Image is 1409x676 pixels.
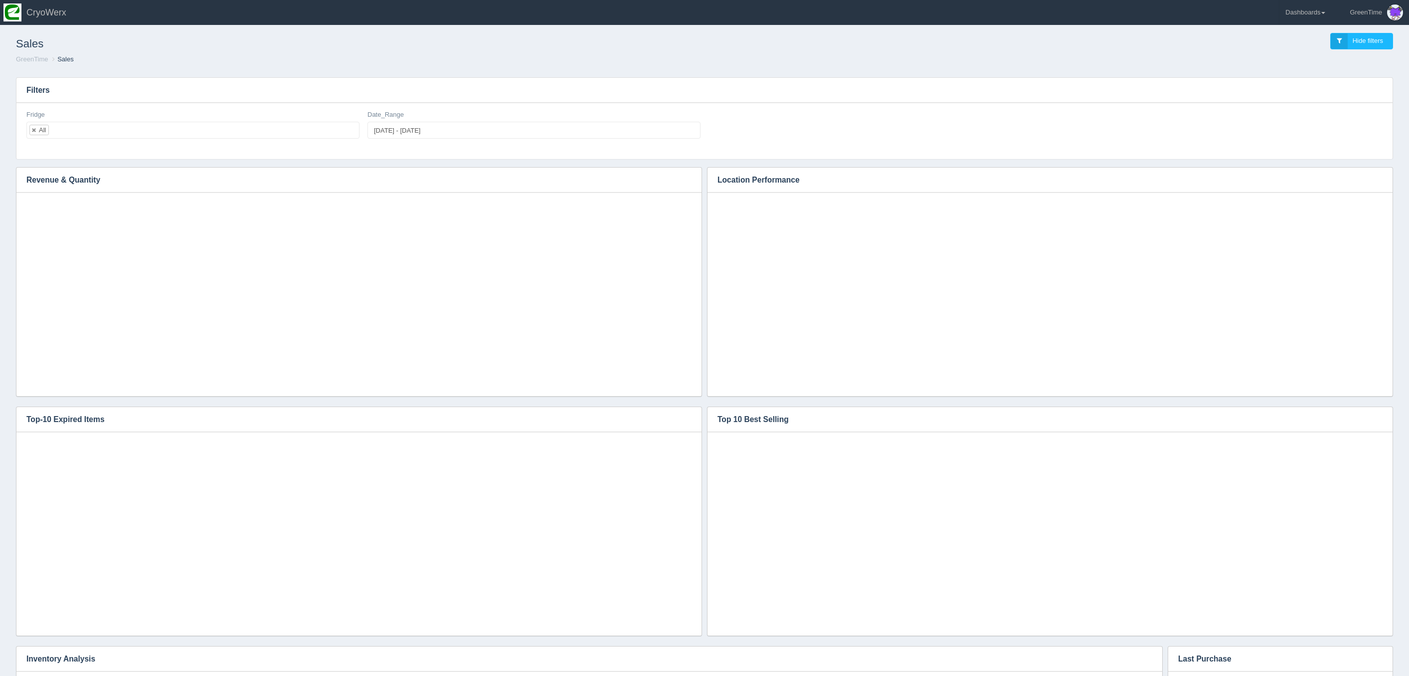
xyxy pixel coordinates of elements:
h3: Filters [16,78,1393,103]
a: GreenTime [16,55,48,63]
h3: Inventory Analysis [16,647,1147,672]
h1: Sales [16,33,704,55]
a: Hide filters [1330,33,1393,49]
img: so2zg2bv3y2ub16hxtjr.png [3,3,21,21]
h3: Last Purchase [1168,647,1378,672]
li: Sales [50,55,74,64]
div: GreenTime [1350,2,1382,22]
img: Profile Picture [1387,4,1403,20]
h3: Top-10 Expired Items [16,407,687,432]
h3: Revenue & Quantity [16,168,687,193]
h3: Top 10 Best Selling [707,407,1378,432]
label: Fridge [26,110,45,120]
span: CryoWerx [26,7,66,17]
label: Date_Range [367,110,404,120]
span: Hide filters [1353,37,1383,44]
h3: Location Performance [707,168,1378,193]
div: All [39,127,46,133]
